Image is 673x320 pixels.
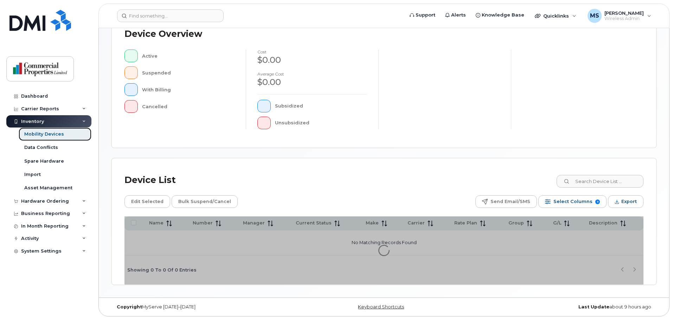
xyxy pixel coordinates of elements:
[491,196,530,207] span: Send Email/SMS
[111,304,293,310] div: MyServe [DATE]–[DATE]
[172,195,238,208] button: Bulk Suspend/Cancel
[117,304,142,309] strong: Copyright
[257,72,367,76] h4: Average cost
[124,171,176,189] div: Device List
[257,54,367,66] div: $0.00
[604,10,644,16] span: [PERSON_NAME]
[621,196,637,207] span: Export
[451,12,466,19] span: Alerts
[275,100,367,112] div: Subsidized
[583,9,656,23] div: Megan Scott
[142,100,235,113] div: Cancelled
[142,50,235,62] div: Active
[553,196,592,207] span: Select Columns
[124,195,170,208] button: Edit Selected
[578,304,609,309] strong: Last Update
[142,83,235,96] div: With Billing
[530,9,581,23] div: Quicklinks
[358,304,404,309] a: Keyboard Shortcuts
[475,304,656,310] div: about 9 hours ago
[124,25,202,43] div: Device Overview
[117,9,224,22] input: Find something...
[275,117,367,129] div: Unsubsidized
[178,196,231,207] span: Bulk Suspend/Cancel
[440,8,471,22] a: Alerts
[131,196,164,207] span: Edit Selected
[590,12,599,20] span: MS
[471,8,529,22] a: Knowledge Base
[543,13,569,19] span: Quicklinks
[257,50,367,54] h4: cost
[538,195,607,208] button: Select Columns 9
[405,8,440,22] a: Support
[257,76,367,88] div: $0.00
[608,195,643,208] button: Export
[482,12,524,19] span: Knowledge Base
[416,12,435,19] span: Support
[557,175,643,188] input: Search Device List ...
[604,16,644,21] span: Wireless Admin
[475,195,537,208] button: Send Email/SMS
[142,66,235,79] div: Suspended
[595,200,600,204] span: 9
